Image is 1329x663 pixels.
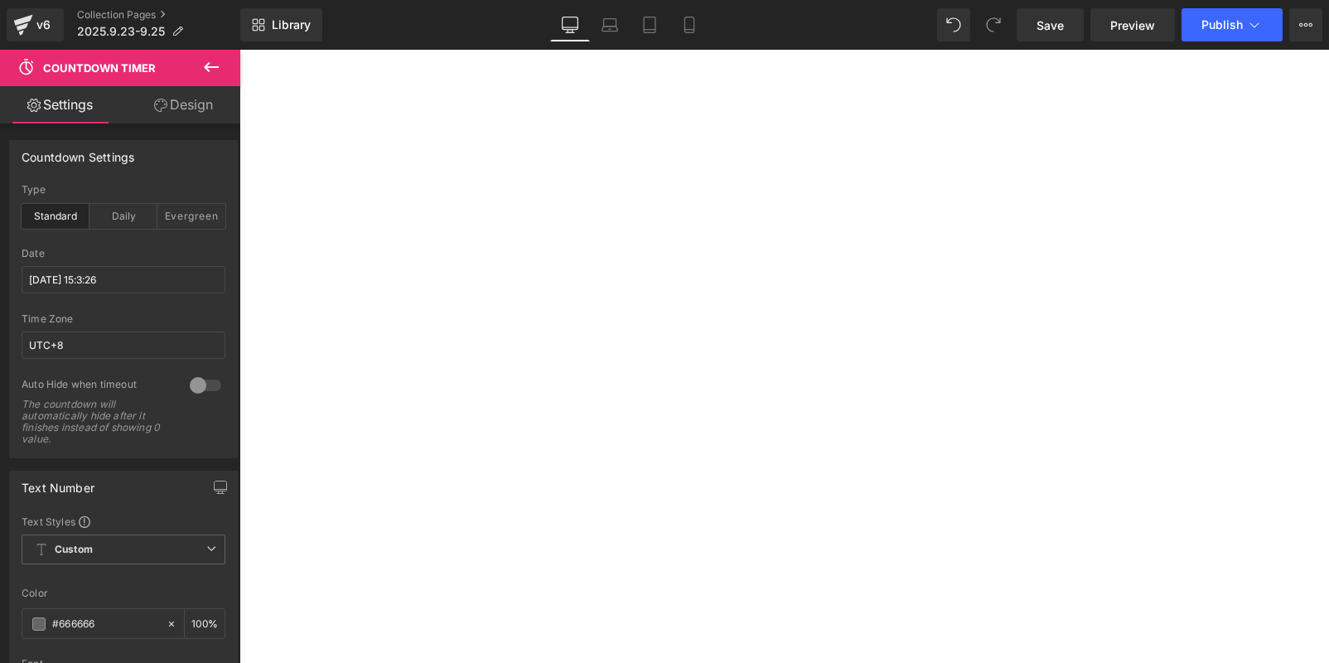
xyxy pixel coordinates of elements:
input: Color [52,615,158,633]
div: v6 [33,14,54,36]
div: % [185,609,225,638]
a: Collection Pages [77,8,240,22]
span: Publish [1201,18,1243,31]
a: Desktop [550,8,590,41]
div: Time Zone [22,313,225,325]
div: Countdown Settings [22,141,134,164]
a: v6 [7,8,64,41]
span: 2025.9.23-9.25 [77,25,165,38]
a: New Library [240,8,322,41]
div: Daily [89,204,157,229]
div: Text Styles [22,515,225,528]
div: Standard [22,204,89,229]
a: Laptop [590,8,630,41]
div: Type [22,184,225,196]
a: Preview [1090,8,1175,41]
div: Auto Hide when timeout [22,378,173,395]
button: Undo [937,8,970,41]
b: Custom [55,543,93,557]
div: The countdown will automatically hide after it finishes instead of showing 0 value. [22,399,171,445]
a: Mobile [669,8,709,41]
button: More [1289,8,1322,41]
a: Tablet [630,8,669,41]
span: Save [1037,17,1064,34]
div: Color [22,588,225,599]
iframe: To enrich screen reader interactions, please activate Accessibility in Grammarly extension settings [239,50,1329,663]
div: Date [22,248,225,259]
span: Preview [1110,17,1155,34]
div: Evergreen [157,204,225,229]
button: Publish [1182,8,1283,41]
span: Countdown Timer [43,61,156,75]
button: Redo [977,8,1010,41]
div: Text Number [22,472,94,495]
a: Design [123,86,244,123]
span: Library [272,17,311,32]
